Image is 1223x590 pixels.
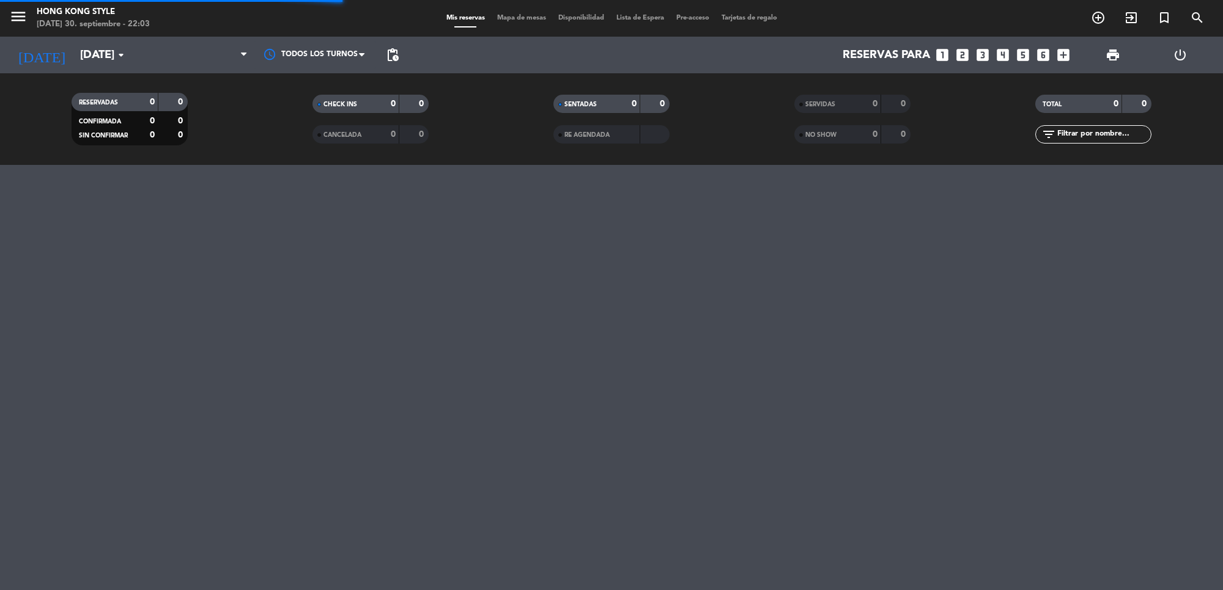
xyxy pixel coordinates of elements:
[1055,47,1071,63] i: add_box
[323,132,361,138] span: CANCELADA
[419,100,426,108] strong: 0
[805,101,835,107] span: SERVIDAS
[1173,48,1188,62] i: power_settings_new
[805,132,837,138] span: NO SHOW
[178,131,185,139] strong: 0
[79,118,121,125] span: CONFIRMADA
[150,117,155,125] strong: 0
[1190,10,1205,25] i: search
[114,48,128,62] i: arrow_drop_down
[178,117,185,125] strong: 0
[610,15,670,21] span: Lista de Espera
[995,47,1011,63] i: looks_4
[901,130,908,139] strong: 0
[552,15,610,21] span: Disponibilidad
[37,6,150,18] div: HONG KONG STYLE
[491,15,552,21] span: Mapa de mesas
[1114,100,1118,108] strong: 0
[632,100,637,108] strong: 0
[79,133,128,139] span: SIN CONFIRMAR
[440,15,491,21] span: Mis reservas
[873,100,878,108] strong: 0
[391,130,396,139] strong: 0
[1091,10,1106,25] i: add_circle_outline
[385,48,400,62] span: pending_actions
[79,100,118,106] span: RESERVADAS
[323,101,357,107] span: CHECK INS
[1157,10,1172,25] i: turned_in_not
[1106,48,1120,62] span: print
[1056,128,1151,141] input: Filtrar por nombre...
[955,47,970,63] i: looks_two
[670,15,715,21] span: Pre-acceso
[843,48,930,62] span: Reservas para
[660,100,667,108] strong: 0
[1147,37,1214,73] div: LOG OUT
[9,7,28,30] button: menu
[1041,127,1056,142] i: filter_list
[934,47,950,63] i: looks_one
[1043,101,1062,107] span: TOTAL
[1015,47,1031,63] i: looks_5
[419,130,426,139] strong: 0
[150,98,155,106] strong: 0
[9,42,74,68] i: [DATE]
[150,131,155,139] strong: 0
[1124,10,1139,25] i: exit_to_app
[975,47,991,63] i: looks_3
[391,100,396,108] strong: 0
[178,98,185,106] strong: 0
[873,130,878,139] strong: 0
[9,7,28,26] i: menu
[37,18,150,31] div: [DATE] 30. septiembre - 22:03
[715,15,783,21] span: Tarjetas de regalo
[1035,47,1051,63] i: looks_6
[901,100,908,108] strong: 0
[564,132,610,138] span: RE AGENDADA
[564,101,597,107] span: SENTADAS
[1142,100,1149,108] strong: 0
